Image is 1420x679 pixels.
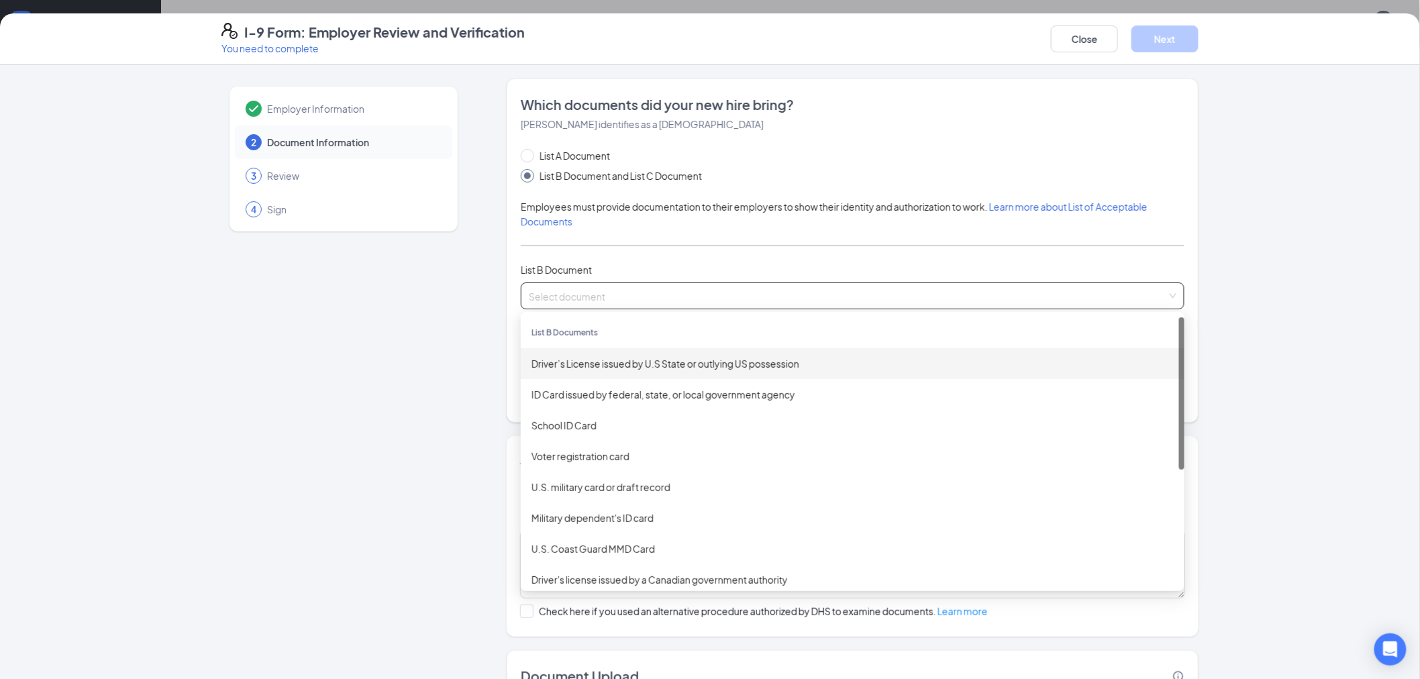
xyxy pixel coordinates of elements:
[531,541,1174,556] div: U.S. Coast Guard MMD Card
[937,605,988,617] a: Learn more
[534,148,615,163] span: List A Document
[520,491,1158,518] span: Provide all notes relating employment authorization stamps or receipts, extensions, additional do...
[531,356,1174,371] div: Driver’s License issued by U.S State or outlying US possession
[531,327,598,337] span: List B Documents
[1051,25,1118,52] button: Close
[221,23,238,39] svg: FormI9EVerifyIcon
[521,201,1148,227] span: Employees must provide documentation to their employers to show their identity and authorization ...
[531,572,1174,587] div: Driver's license issued by a Canadian government authority
[539,605,988,618] div: Check here if you used an alternative procedure authorized by DHS to examine documents.
[521,118,764,130] span: [PERSON_NAME] identifies as a [DEMOGRAPHIC_DATA]
[521,264,592,276] span: List B Document
[521,95,1184,114] span: Which documents did your new hire bring?
[246,101,262,117] svg: Checkmark
[531,480,1174,494] div: U.S. military card or draft record
[531,449,1174,464] div: Voter registration card
[267,136,439,149] span: Document Information
[251,169,256,182] span: 3
[520,450,666,467] span: Additional information
[1131,25,1199,52] button: Next
[531,387,1174,402] div: ID Card issued by federal, state, or local government agency
[267,203,439,216] span: Sign
[531,418,1174,433] div: School ID Card
[534,168,707,183] span: List B Document and List C Document
[244,23,525,42] h4: I-9 Form: Employer Review and Verification
[531,511,1174,525] div: Military dependent's ID card
[267,102,439,115] span: Employer Information
[251,203,256,216] span: 4
[221,42,525,55] p: You need to complete
[251,136,256,149] span: 2
[1374,633,1407,666] div: Open Intercom Messenger
[267,169,439,182] span: Review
